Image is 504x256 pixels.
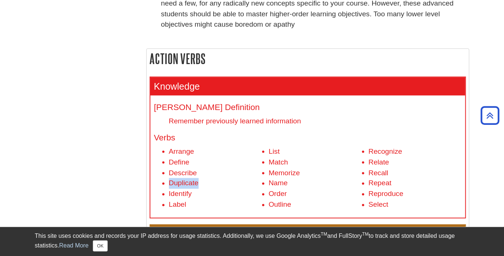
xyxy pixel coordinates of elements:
dd: Remember previously learned information [169,116,462,126]
li: Select [369,200,462,210]
h4: [PERSON_NAME] Definition [154,103,462,112]
div: This site uses cookies and records your IP address for usage statistics. Additionally, we use Goo... [35,232,469,252]
sup: TM [321,232,327,237]
li: Relate [369,157,462,168]
h3: Knowledge [150,77,465,96]
h3: Comprehension [150,225,465,243]
li: Outline [269,200,362,210]
a: Back to Top [478,110,502,120]
li: Define [169,157,262,168]
li: Memorize [269,168,362,179]
li: Recall [369,168,462,179]
li: Name [269,178,362,189]
li: Repeat [369,178,462,189]
li: Identify [169,189,262,200]
a: Read More [59,242,88,249]
li: Recognize [369,146,462,157]
li: Duplicate [169,178,262,189]
li: List [269,146,362,157]
li: Match [269,157,362,168]
h4: Verbs [154,133,462,143]
h2: Action Verbs [147,49,469,69]
sup: TM [362,232,369,237]
li: Arrange [169,146,262,157]
li: Reproduce [369,189,462,200]
li: Label [169,200,262,210]
li: Order [269,189,362,200]
li: Describe [169,168,262,179]
button: Close [93,240,107,252]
